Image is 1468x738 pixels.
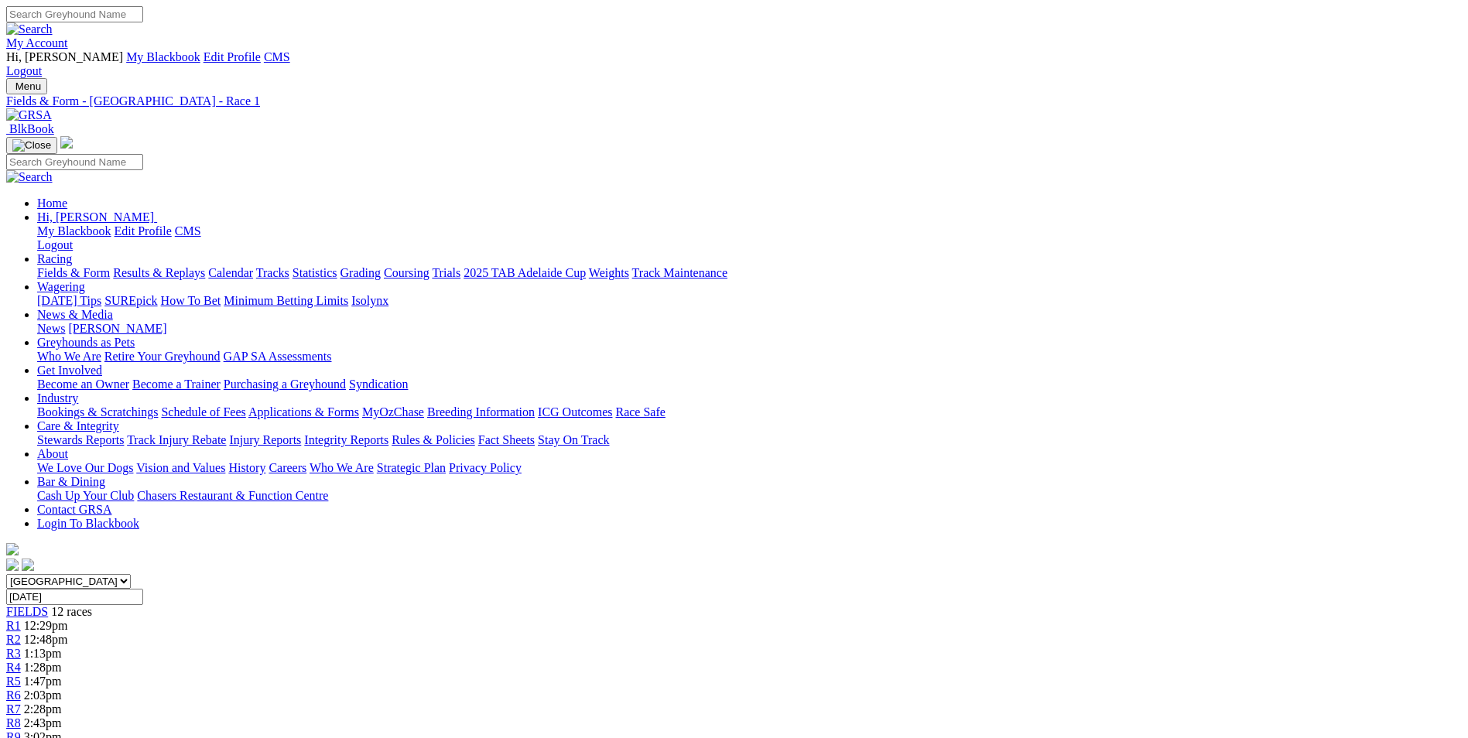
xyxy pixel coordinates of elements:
[6,647,21,660] span: R3
[6,675,21,688] span: R5
[15,80,41,92] span: Menu
[224,378,346,391] a: Purchasing a Greyhound
[37,447,68,460] a: About
[6,122,54,135] a: BlkBook
[24,647,62,660] span: 1:13pm
[478,433,535,446] a: Fact Sheets
[161,405,245,419] a: Schedule of Fees
[6,619,21,632] a: R1
[6,154,143,170] input: Search
[6,64,42,77] a: Logout
[37,322,65,335] a: News
[37,391,78,405] a: Industry
[6,688,21,702] a: R6
[37,503,111,516] a: Contact GRSA
[37,266,110,279] a: Fields & Form
[24,633,68,646] span: 12:48pm
[538,405,612,419] a: ICG Outcomes
[37,517,139,530] a: Login To Blackbook
[37,224,1462,252] div: Hi, [PERSON_NAME]
[384,266,429,279] a: Coursing
[6,589,143,605] input: Select date
[60,136,73,149] img: logo-grsa-white.png
[37,210,154,224] span: Hi, [PERSON_NAME]
[632,266,727,279] a: Track Maintenance
[6,78,47,94] button: Toggle navigation
[362,405,424,419] a: MyOzChase
[449,461,522,474] a: Privacy Policy
[37,322,1462,336] div: News & Media
[6,36,68,50] a: My Account
[6,50,1462,78] div: My Account
[37,364,102,377] a: Get Involved
[248,405,359,419] a: Applications & Forms
[24,619,68,632] span: 12:29pm
[37,210,157,224] a: Hi, [PERSON_NAME]
[615,405,665,419] a: Race Safe
[37,405,158,419] a: Bookings & Scratchings
[37,433,124,446] a: Stewards Reports
[104,294,157,307] a: SUREpick
[37,378,1462,391] div: Get Involved
[37,350,101,363] a: Who We Are
[37,308,113,321] a: News & Media
[6,137,57,154] button: Toggle navigation
[37,489,1462,503] div: Bar & Dining
[538,433,609,446] a: Stay On Track
[37,419,119,432] a: Care & Integrity
[349,378,408,391] a: Syndication
[256,266,289,279] a: Tracks
[12,139,51,152] img: Close
[293,266,337,279] a: Statistics
[24,675,62,688] span: 1:47pm
[37,489,134,502] a: Cash Up Your Club
[229,433,301,446] a: Injury Reports
[377,461,446,474] a: Strategic Plan
[351,294,388,307] a: Isolynx
[37,475,105,488] a: Bar & Dining
[340,266,381,279] a: Grading
[126,50,200,63] a: My Blackbook
[37,336,135,349] a: Greyhounds as Pets
[6,6,143,22] input: Search
[6,108,52,122] img: GRSA
[228,461,265,474] a: History
[104,350,221,363] a: Retire Your Greyhound
[432,266,460,279] a: Trials
[204,50,261,63] a: Edit Profile
[224,294,348,307] a: Minimum Betting Limits
[6,633,21,646] span: R2
[6,661,21,674] a: R4
[24,688,62,702] span: 2:03pm
[37,461,133,474] a: We Love Our Dogs
[24,661,62,674] span: 1:28pm
[24,702,62,716] span: 2:28pm
[175,224,201,237] a: CMS
[224,350,332,363] a: GAP SA Assessments
[6,94,1462,108] div: Fields & Form - [GEOGRAPHIC_DATA] - Race 1
[127,433,226,446] a: Track Injury Rebate
[24,716,62,729] span: 2:43pm
[22,559,34,571] img: twitter.svg
[6,702,21,716] a: R7
[392,433,475,446] a: Rules & Policies
[37,405,1462,419] div: Industry
[264,50,290,63] a: CMS
[37,266,1462,280] div: Racing
[9,122,54,135] span: BlkBook
[161,294,221,307] a: How To Bet
[37,350,1462,364] div: Greyhounds as Pets
[304,433,388,446] a: Integrity Reports
[208,266,253,279] a: Calendar
[51,605,92,618] span: 12 races
[6,716,21,729] a: R8
[427,405,535,419] a: Breeding Information
[6,605,48,618] a: FIELDS
[115,224,172,237] a: Edit Profile
[6,559,19,571] img: facebook.svg
[137,489,328,502] a: Chasers Restaurant & Function Centre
